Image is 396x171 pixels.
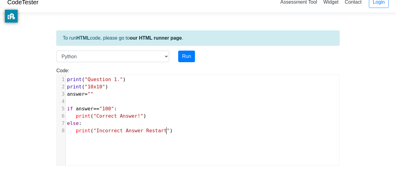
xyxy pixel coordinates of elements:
button: privacy banner [5,10,18,23]
span: ( ) [67,84,108,90]
span: "Correct Answer!" [94,113,143,119]
span: : [67,120,82,126]
span: : [67,106,117,112]
span: print [76,113,90,119]
span: "Question 1." [85,77,123,82]
div: 7 [57,120,65,127]
span: ( ) [67,128,173,134]
div: Code: [52,67,344,166]
span: == [94,106,99,112]
div: 6 [57,112,65,120]
button: Run [178,51,195,62]
span: if [67,106,73,112]
span: "" [87,91,93,97]
span: "10x10" [85,84,105,90]
span: answer [67,91,85,97]
span: print [76,128,90,134]
span: "100" [99,106,114,112]
span: ( ) [67,77,126,82]
span: answer [76,106,94,112]
div: 1 [57,76,65,83]
strong: HTML [76,35,90,41]
div: To run code, please go to . [56,30,340,46]
a: our HTML runner page [130,35,182,41]
span: = [85,91,88,97]
span: print [67,77,82,82]
div: 2 [57,83,65,91]
div: 3 [57,91,65,98]
span: print [67,84,82,90]
span: "Incorrect Answer Restart" [94,128,170,134]
div: 5 [57,105,65,112]
span: ( ) [67,113,146,119]
span: else [67,120,79,126]
div: 4 [57,98,65,105]
div: 8 [57,127,65,134]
